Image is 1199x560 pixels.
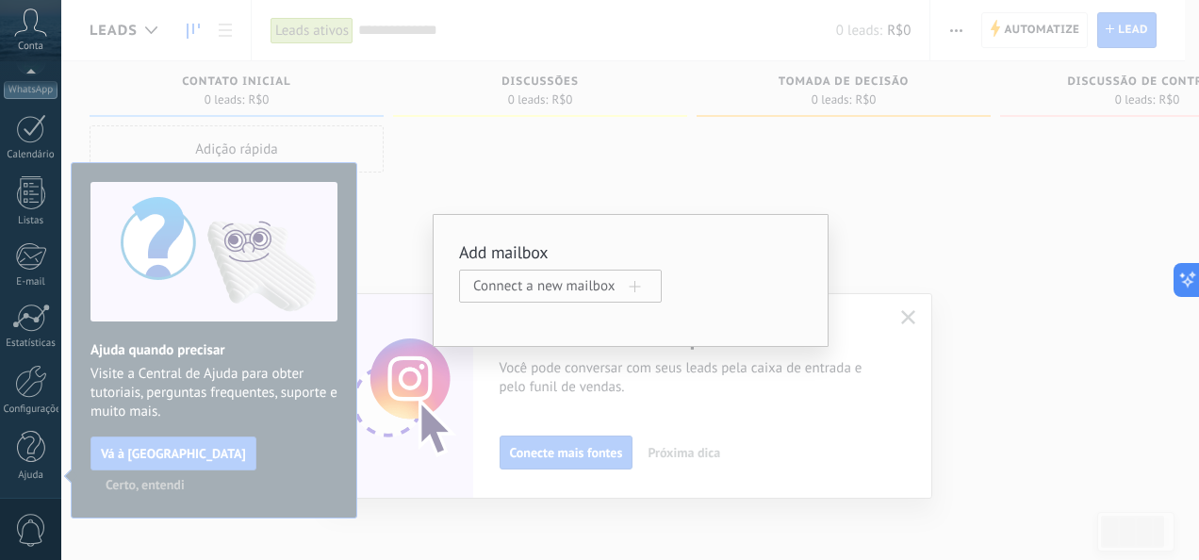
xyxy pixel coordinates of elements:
button: Connect a new mailbox [459,270,662,303]
div: Configurações [4,404,58,416]
div: E-mail [4,276,58,288]
span: Connect a new mailbox [473,277,630,295]
div: WhatsApp [4,81,57,99]
div: Estatísticas [4,338,58,350]
span: Conta [18,41,43,53]
div: Listas [4,215,58,227]
div: Calendário [4,149,58,161]
div: Ajuda [4,469,58,482]
h4: Add mailbox [459,241,802,263]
